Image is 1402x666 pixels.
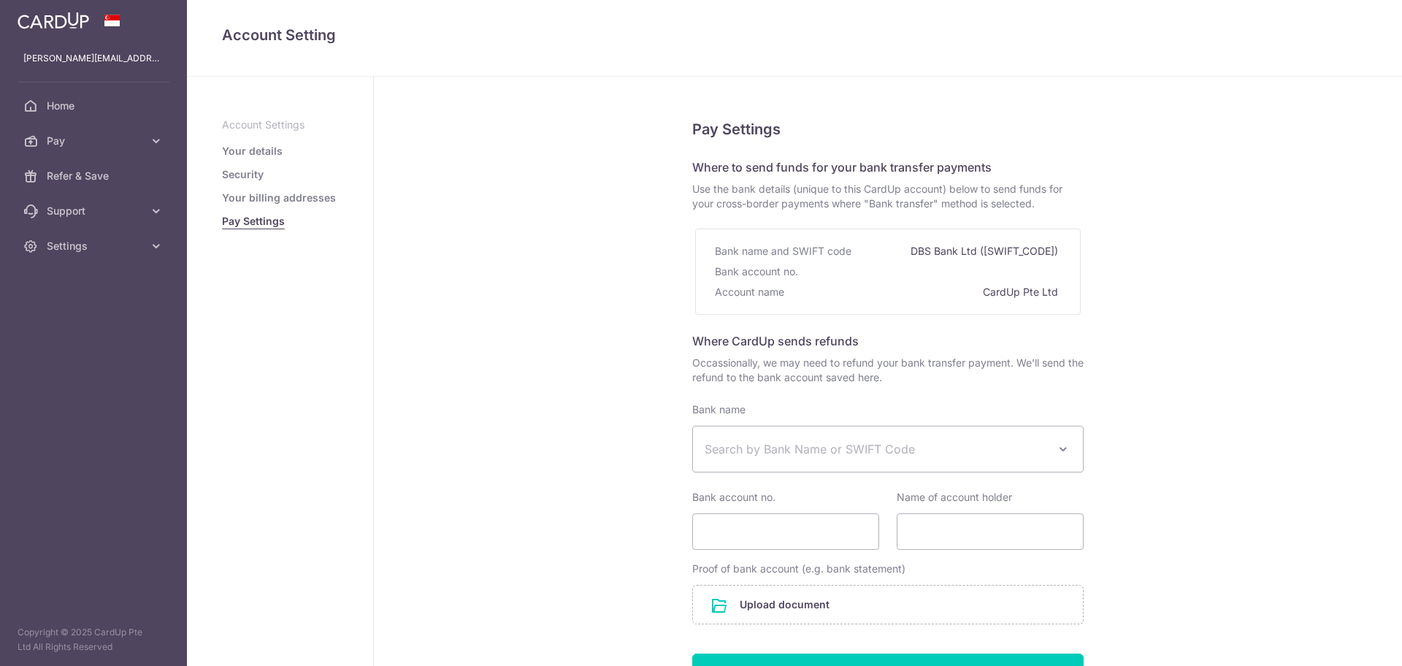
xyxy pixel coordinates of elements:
[692,562,905,576] label: Proof of bank account (e.g. bank statement)
[222,26,336,44] span: translation missing: en.refund_bank_accounts.show.title.account_setting
[692,334,859,348] span: Where CardUp sends refunds
[692,118,1084,141] h5: Pay Settings
[911,241,1061,261] div: DBS Bank Ltd ([SWIFT_CODE])
[47,239,143,253] span: Settings
[222,118,338,132] p: Account Settings
[47,99,143,113] span: Home
[692,585,1084,624] div: Upload document
[47,169,143,183] span: Refer & Save
[715,241,854,261] div: Bank name and SWIFT code
[222,191,336,205] a: Your billing addresses
[222,167,264,182] a: Security
[983,282,1061,302] div: CardUp Pte Ltd
[705,440,1048,458] span: Search by Bank Name or SWIFT Code
[715,261,801,282] div: Bank account no.
[23,51,164,66] p: [PERSON_NAME][EMAIL_ADDRESS][DOMAIN_NAME]
[47,204,143,218] span: Support
[897,490,1012,505] label: Name of account holder
[692,160,992,175] span: Where to send funds for your bank transfer payments
[692,402,746,417] label: Bank name
[715,282,787,302] div: Account name
[47,134,143,148] span: Pay
[18,12,89,29] img: CardUp
[222,214,285,229] a: Pay Settings
[692,356,1084,385] span: Occassionally, we may need to refund your bank transfer payment. We’ll send the refund to the ban...
[692,490,775,505] label: Bank account no.
[692,182,1084,211] span: Use the bank details (unique to this CardUp account) below to send funds for your cross-border pa...
[222,144,283,158] a: Your details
